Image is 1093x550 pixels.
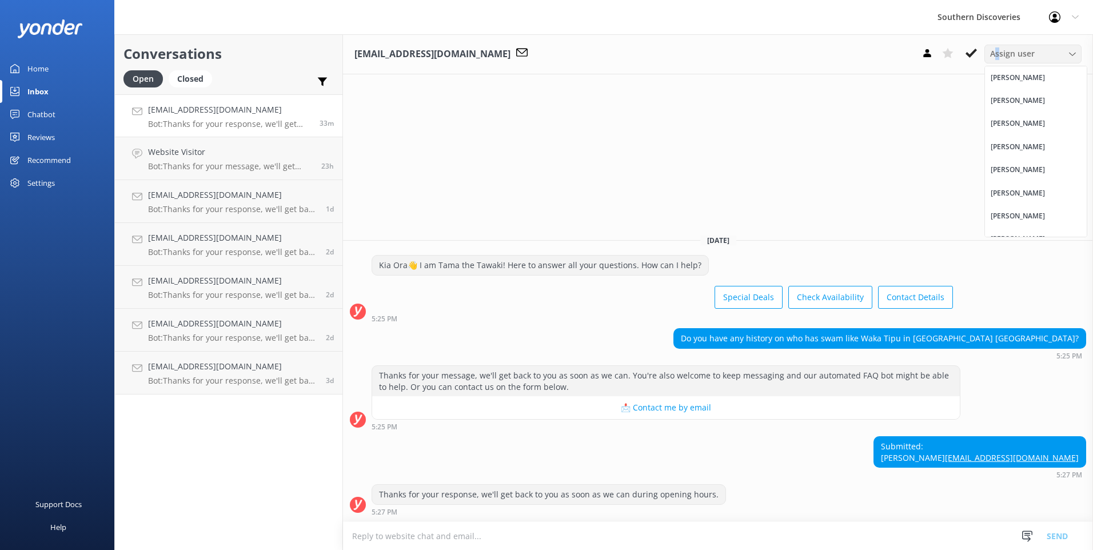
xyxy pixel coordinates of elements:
p: Bot: Thanks for your response, we'll get back to you as soon as we can during opening hours. [148,247,317,257]
a: [EMAIL_ADDRESS][DOMAIN_NAME]Bot:Thanks for your response, we'll get back to you as soon as we can... [115,223,342,266]
span: Sep 02 2025 06:08pm (UTC +12:00) Pacific/Auckland [321,161,334,171]
button: Contact Details [878,286,953,309]
div: Support Docs [35,493,82,516]
div: Thanks for your response, we'll get back to you as soon as we can during opening hours. [372,485,725,504]
a: Open [123,72,169,85]
h4: [EMAIL_ADDRESS][DOMAIN_NAME] [148,360,317,373]
div: Recommend [27,149,71,172]
button: Special Deals [715,286,783,309]
div: Settings [27,172,55,194]
span: Assign user [990,47,1035,60]
a: [EMAIL_ADDRESS][DOMAIN_NAME]Bot:Thanks for your response, we'll get back to you as soon as we can... [115,180,342,223]
strong: 5:25 PM [1056,353,1082,360]
div: Sep 03 2025 05:25pm (UTC +12:00) Pacific/Auckland [372,314,953,322]
div: [PERSON_NAME] [991,141,1045,153]
p: Bot: Thanks for your response, we'll get back to you as soon as we can during opening hours. [148,376,317,386]
button: 📩 Contact me by email [372,396,960,419]
strong: 5:27 PM [372,509,397,516]
a: [EMAIL_ADDRESS][DOMAIN_NAME] [945,452,1079,463]
span: Sep 02 2025 04:23pm (UTC +12:00) Pacific/Auckland [326,204,334,214]
a: Closed [169,72,218,85]
p: Bot: Thanks for your response, we'll get back to you as soon as we can during opening hours. [148,333,317,343]
div: Submitted: [PERSON_NAME] [874,437,1086,467]
div: Sep 03 2025 05:25pm (UTC +12:00) Pacific/Auckland [372,423,960,431]
strong: 5:25 PM [372,424,397,431]
div: Closed [169,70,212,87]
h4: [EMAIL_ADDRESS][DOMAIN_NAME] [148,232,317,244]
div: [PERSON_NAME] [991,210,1045,222]
a: [EMAIL_ADDRESS][DOMAIN_NAME]Bot:Thanks for your response, we'll get back to you as soon as we can... [115,352,342,394]
div: Do you have any history on who has swam like Waka Tipu in [GEOGRAPHIC_DATA] [GEOGRAPHIC_DATA]? [674,329,1086,348]
h4: Website Visitor [148,146,313,158]
p: Bot: Thanks for your response, we'll get back to you as soon as we can during opening hours. [148,204,317,214]
strong: 5:25 PM [372,316,397,322]
h4: [EMAIL_ADDRESS][DOMAIN_NAME] [148,317,317,330]
button: Check Availability [788,286,872,309]
div: Sep 03 2025 05:27pm (UTC +12:00) Pacific/Auckland [372,508,726,516]
div: Reviews [27,126,55,149]
div: Assign User [984,45,1082,63]
div: Open [123,70,163,87]
div: Sep 03 2025 05:25pm (UTC +12:00) Pacific/Auckland [673,352,1086,360]
div: [PERSON_NAME] [991,118,1045,129]
span: Sep 01 2025 04:02pm (UTC +12:00) Pacific/Auckland [326,290,334,300]
p: Bot: Thanks for your response, we'll get back to you as soon as we can during opening hours. [148,290,317,300]
a: Website VisitorBot:Thanks for your message, we'll get back to you as soon as we can. You're also ... [115,137,342,180]
a: [EMAIL_ADDRESS][DOMAIN_NAME]Bot:Thanks for your response, we'll get back to you as soon as we can... [115,266,342,309]
div: [PERSON_NAME] [991,164,1045,176]
div: [PERSON_NAME] [991,95,1045,106]
img: yonder-white-logo.png [17,19,83,38]
a: [EMAIL_ADDRESS][DOMAIN_NAME]Bot:Thanks for your response, we'll get back to you as soon as we can... [115,309,342,352]
div: [PERSON_NAME] [991,233,1045,245]
span: Sep 03 2025 05:27pm (UTC +12:00) Pacific/Auckland [320,118,334,128]
span: Aug 31 2025 02:27am (UTC +12:00) Pacific/Auckland [326,376,334,385]
span: Sep 01 2025 05:31pm (UTC +12:00) Pacific/Auckland [326,247,334,257]
div: [PERSON_NAME] [991,72,1045,83]
h4: [EMAIL_ADDRESS][DOMAIN_NAME] [148,189,317,201]
h3: [EMAIL_ADDRESS][DOMAIN_NAME] [354,47,510,62]
div: Kia Ora👋 I am Tama the Tawaki! Here to answer all your questions. How can I help? [372,256,708,275]
p: Bot: Thanks for your message, we'll get back to you as soon as we can. You're also welcome to kee... [148,161,313,172]
span: Sep 01 2025 04:21am (UTC +12:00) Pacific/Auckland [326,333,334,342]
strong: 5:27 PM [1056,472,1082,479]
div: Home [27,57,49,80]
span: [DATE] [700,236,736,245]
p: Bot: Thanks for your response, we'll get back to you as soon as we can during opening hours. [148,119,311,129]
div: Help [50,516,66,539]
h4: [EMAIL_ADDRESS][DOMAIN_NAME] [148,103,311,116]
div: Inbox [27,80,49,103]
div: Chatbot [27,103,55,126]
div: Thanks for your message, we'll get back to you as soon as we can. You're also welcome to keep mes... [372,366,960,396]
h4: [EMAIL_ADDRESS][DOMAIN_NAME] [148,274,317,287]
h2: Conversations [123,43,334,65]
div: [PERSON_NAME] [991,188,1045,199]
div: Sep 03 2025 05:27pm (UTC +12:00) Pacific/Auckland [873,471,1086,479]
a: [EMAIL_ADDRESS][DOMAIN_NAME]Bot:Thanks for your response, we'll get back to you as soon as we can... [115,94,342,137]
